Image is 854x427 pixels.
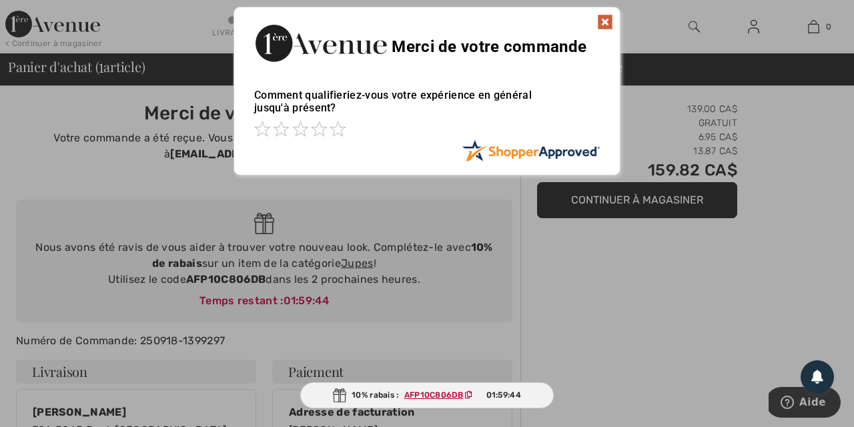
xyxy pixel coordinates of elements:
[597,14,613,30] img: x
[333,388,346,402] img: Gift.svg
[254,75,600,139] div: Comment qualifieriez-vous votre expérience en général jusqu'à présent?
[404,390,463,400] ins: AFP10C806DB
[254,21,388,65] img: Merci de votre commande
[392,37,586,56] span: Merci de votre commande
[31,9,57,21] span: Aide
[300,382,554,408] div: 10% rabais :
[486,389,521,401] span: 01:59:44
